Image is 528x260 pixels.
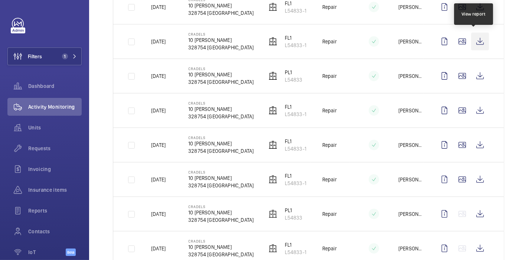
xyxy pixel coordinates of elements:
[188,101,254,105] p: Cradels
[28,145,82,152] span: Requests
[62,53,68,59] span: 1
[188,78,254,86] p: 328754 [GEOGRAPHIC_DATA]
[7,47,82,65] button: Filters1
[66,249,76,256] span: Beta
[398,107,424,114] p: [PERSON_NAME]
[285,172,306,180] p: FL1
[285,214,303,221] p: L54833
[285,76,303,83] p: L54833
[285,207,303,214] p: PL1
[188,182,254,189] p: 328754 [GEOGRAPHIC_DATA]
[398,245,424,252] p: [PERSON_NAME]
[268,210,277,218] img: elevator.svg
[268,3,277,11] img: elevator.svg
[285,42,306,49] p: L54833-1
[268,141,277,149] img: elevator.svg
[151,176,166,183] p: [DATE]
[322,72,337,80] p: Repair
[28,186,82,194] span: Insurance items
[398,141,424,149] p: [PERSON_NAME]
[188,32,254,36] p: Cradels
[285,34,306,42] p: FL1
[398,210,424,218] p: [PERSON_NAME]
[188,239,254,243] p: Cradels
[188,135,254,140] p: Cradels
[268,244,277,253] img: elevator.svg
[188,140,254,147] p: 10 [PERSON_NAME]
[285,138,306,145] p: FL1
[28,53,42,60] span: Filters
[285,241,306,249] p: FL1
[151,3,166,11] p: [DATE]
[398,3,424,11] p: [PERSON_NAME]
[322,141,337,149] p: Repair
[188,170,254,174] p: Cradels
[268,72,277,80] img: elevator.svg
[188,66,254,71] p: Cradels
[285,69,303,76] p: PL1
[188,209,254,216] p: 10 [PERSON_NAME]
[188,36,254,44] p: 10 [PERSON_NAME]
[188,105,254,113] p: 10 [PERSON_NAME]
[268,37,277,46] img: elevator.svg
[151,72,166,80] p: [DATE]
[285,7,306,14] p: L54833-1
[322,3,337,11] p: Repair
[28,103,82,111] span: Activity Monitoring
[285,111,306,118] p: L54833-1
[268,175,277,184] img: elevator.svg
[188,251,254,258] p: 328754 [GEOGRAPHIC_DATA]
[28,207,82,214] span: Reports
[188,147,254,155] p: 328754 [GEOGRAPHIC_DATA]
[28,228,82,235] span: Contacts
[398,176,424,183] p: [PERSON_NAME]
[188,243,254,251] p: 10 [PERSON_NAME]
[322,245,337,252] p: Repair
[151,141,166,149] p: [DATE]
[28,165,82,173] span: Invoicing
[188,216,254,224] p: 328754 [GEOGRAPHIC_DATA]
[188,204,254,209] p: Cradels
[398,38,424,45] p: [PERSON_NAME]
[462,11,486,17] div: View report
[28,124,82,131] span: Units
[398,72,424,80] p: [PERSON_NAME]
[151,107,166,114] p: [DATE]
[188,9,254,17] p: 328754 [GEOGRAPHIC_DATA]
[28,82,82,90] span: Dashboard
[188,2,254,9] p: 10 [PERSON_NAME]
[151,210,166,218] p: [DATE]
[151,38,166,45] p: [DATE]
[188,113,254,120] p: 328754 [GEOGRAPHIC_DATA]
[268,106,277,115] img: elevator.svg
[151,245,166,252] p: [DATE]
[285,249,306,256] p: L54833-1
[322,176,337,183] p: Repair
[28,249,66,256] span: IoT
[322,38,337,45] p: Repair
[285,103,306,111] p: FL1
[322,107,337,114] p: Repair
[285,180,306,187] p: L54833-1
[322,210,337,218] p: Repair
[188,44,254,51] p: 328754 [GEOGRAPHIC_DATA]
[285,145,306,152] p: L54833-1
[188,174,254,182] p: 10 [PERSON_NAME]
[188,71,254,78] p: 10 [PERSON_NAME]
